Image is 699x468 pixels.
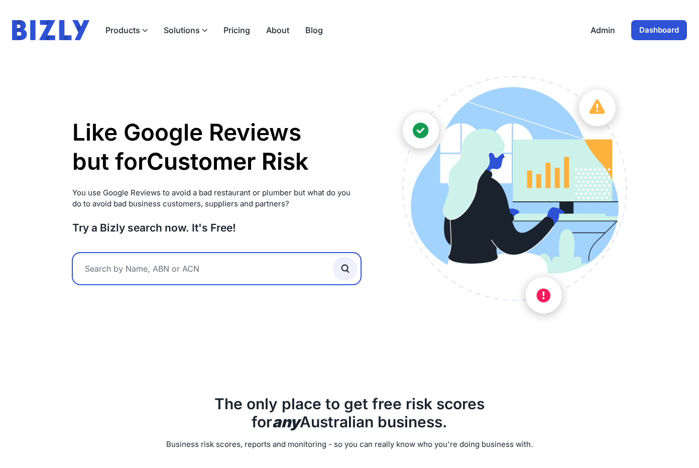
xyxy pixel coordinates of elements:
button: Solutions [164,24,207,36]
a: About [266,24,289,36]
p: You use Google Reviews to avoid a bad restaurant or plumber but what do you do to avoid bad busin... [72,187,361,210]
input: Search by Name, ABN or ACN [72,253,361,285]
p: Business risk scores, reports and monitoring - so you can really know who you're doing business w... [72,439,627,450]
a: Admin [591,24,615,36]
h2: The only place to get free risk scores for Australian business. [72,395,627,431]
a: Blog [305,24,323,36]
h3: Try a Bizly search now. It's Free! [72,221,361,235]
b: any [272,413,300,431]
a: Dashboard [631,20,687,40]
li: Customer Risk [147,147,308,176]
h1: Like Google Reviews but for [72,118,361,176]
a: Pricing [223,24,250,36]
button: Products [105,24,148,36]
